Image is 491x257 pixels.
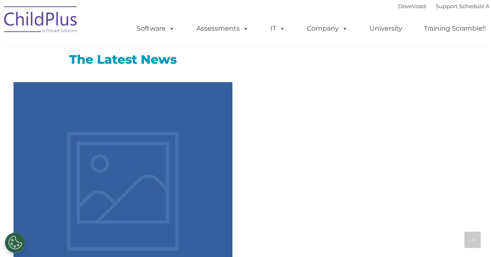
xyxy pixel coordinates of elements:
[436,3,457,9] a: Support
[188,20,257,37] a: Assessments
[14,51,232,68] h3: The Latest News
[361,20,410,37] a: University
[262,20,293,37] a: IT
[398,3,426,9] a: Download
[299,20,356,37] a: Company
[128,20,183,37] a: Software
[450,218,491,257] iframe: Chat Widget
